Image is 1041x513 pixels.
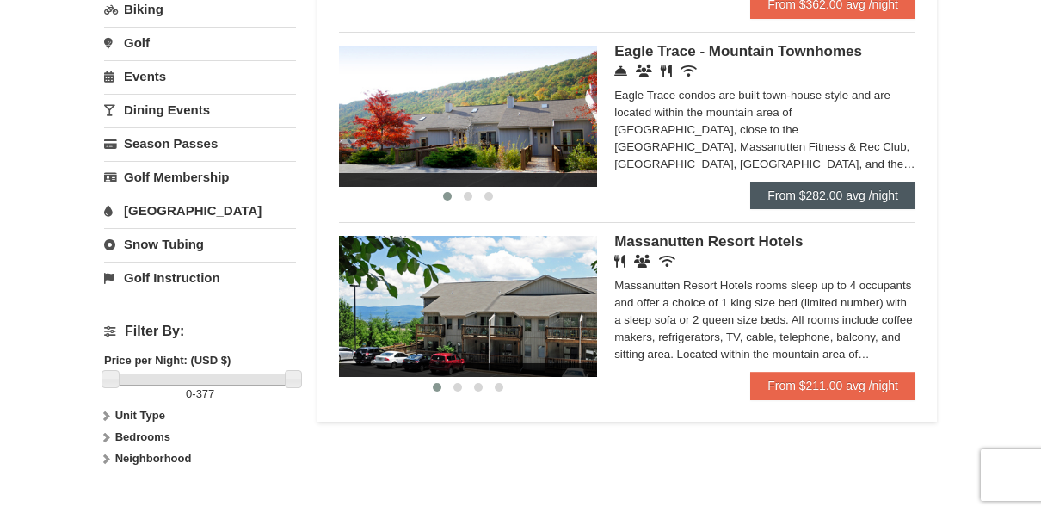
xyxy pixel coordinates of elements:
i: Restaurant [614,255,625,268]
i: Wireless Internet (free) [681,65,697,77]
a: From $282.00 avg /night [750,182,915,209]
div: Massanutten Resort Hotels rooms sleep up to 4 occupants and offer a choice of 1 king size bed (li... [614,277,915,363]
i: Wireless Internet (free) [659,255,675,268]
a: From $211.00 avg /night [750,372,915,399]
span: 0 [186,387,192,400]
i: Restaurant [661,65,672,77]
strong: Bedrooms [115,430,170,443]
a: Season Passes [104,127,296,159]
h4: Filter By: [104,324,296,339]
strong: Unit Type [115,409,165,422]
label: - [104,386,296,403]
a: Dining Events [104,94,296,126]
strong: Price per Night: (USD $) [104,354,231,367]
span: 377 [196,387,215,400]
span: Eagle Trace - Mountain Townhomes [614,43,862,59]
i: Concierge Desk [614,65,627,77]
div: Eagle Trace condos are built town-house style and are located within the mountain area of [GEOGRA... [614,87,915,173]
a: Golf [104,27,296,59]
a: Events [104,60,296,92]
a: [GEOGRAPHIC_DATA] [104,195,296,226]
i: Banquet Facilities [634,255,650,268]
i: Conference Facilities [636,65,652,77]
a: Golf Instruction [104,262,296,294]
a: Golf Membership [104,161,296,193]
a: Snow Tubing [104,228,296,260]
strong: Neighborhood [115,452,192,465]
span: Massanutten Resort Hotels [614,233,803,250]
